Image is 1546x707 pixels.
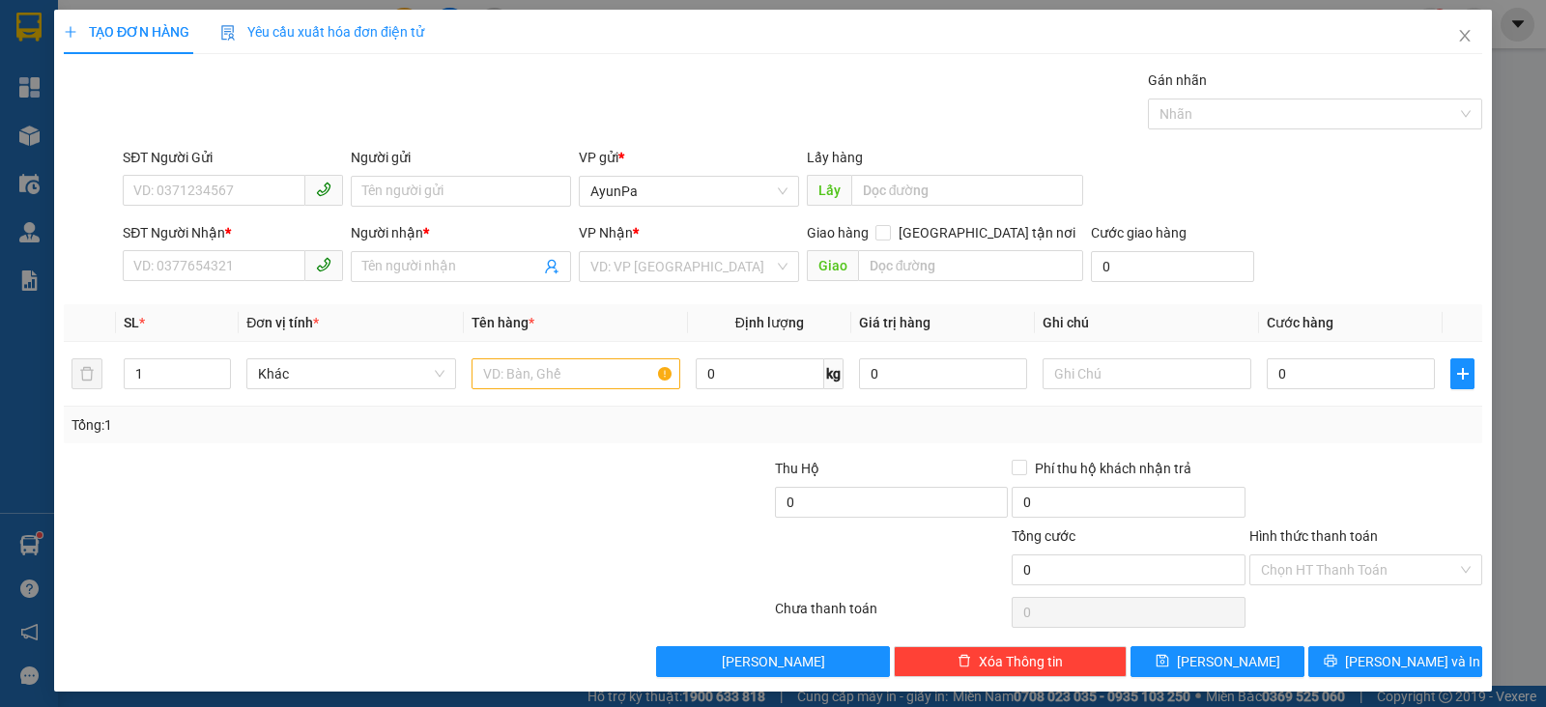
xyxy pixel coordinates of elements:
[851,175,1084,206] input: Dọc đường
[1091,225,1187,240] label: Cước giao hàng
[1324,654,1337,669] span: printer
[220,25,236,41] img: icon
[316,182,331,197] span: phone
[1249,528,1378,544] label: Hình thức thanh toán
[472,315,534,330] span: Tên hàng
[735,315,804,330] span: Định lượng
[807,250,858,281] span: Giao
[123,147,343,168] div: SĐT Người Gửi
[859,358,1027,389] input: 0
[1438,10,1492,64] button: Close
[1012,528,1075,544] span: Tổng cước
[824,358,844,389] span: kg
[64,24,189,40] span: TẠO ĐƠN HÀNG
[979,651,1063,672] span: Xóa Thông tin
[1035,304,1259,342] th: Ghi chú
[773,598,1010,632] div: Chưa thanh toán
[72,414,598,436] div: Tổng: 1
[1451,366,1474,382] span: plus
[258,359,444,388] span: Khác
[123,222,343,243] div: SĐT Người Nhận
[544,259,559,274] span: user-add
[579,225,633,240] span: VP Nhận
[246,315,319,330] span: Đơn vị tính
[1345,651,1480,672] span: [PERSON_NAME] và In
[1457,28,1473,43] span: close
[1177,651,1280,672] span: [PERSON_NAME]
[472,358,680,389] input: VD: Bàn, Ghế
[124,315,139,330] span: SL
[958,654,971,669] span: delete
[775,461,819,476] span: Thu Hộ
[64,25,77,39] span: plus
[891,222,1083,243] span: [GEOGRAPHIC_DATA] tận nơi
[894,646,1127,677] button: deleteXóa Thông tin
[72,358,102,389] button: delete
[351,222,571,243] div: Người nhận
[807,175,851,206] span: Lấy
[807,150,863,165] span: Lấy hàng
[1450,358,1474,389] button: plus
[351,147,571,168] div: Người gửi
[858,250,1084,281] input: Dọc đường
[807,225,869,240] span: Giao hàng
[1156,654,1169,669] span: save
[590,177,787,206] span: AyunPa
[1148,72,1207,88] label: Gán nhãn
[1091,251,1254,282] input: Cước giao hàng
[1027,458,1199,479] span: Phí thu hộ khách nhận trả
[316,257,331,272] span: phone
[722,651,825,672] span: [PERSON_NAME]
[1267,315,1333,330] span: Cước hàng
[656,646,889,677] button: [PERSON_NAME]
[859,315,930,330] span: Giá trị hàng
[1043,358,1251,389] input: Ghi Chú
[1308,646,1482,677] button: printer[PERSON_NAME] và In
[220,24,424,40] span: Yêu cầu xuất hóa đơn điện tử
[579,147,799,168] div: VP gửi
[1131,646,1304,677] button: save[PERSON_NAME]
